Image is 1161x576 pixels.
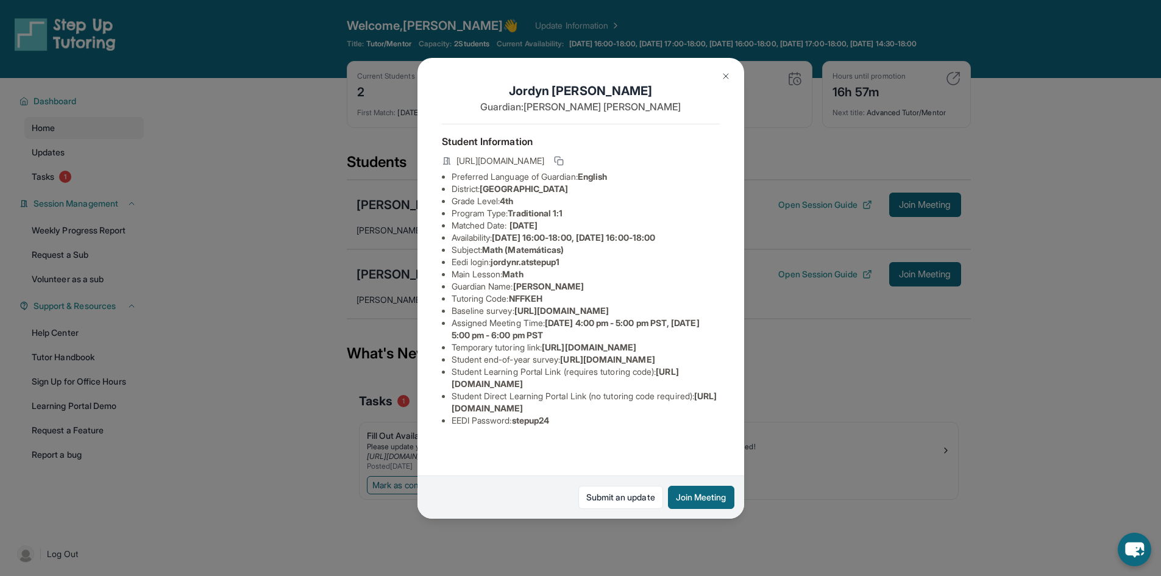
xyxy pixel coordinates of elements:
[480,183,568,194] span: [GEOGRAPHIC_DATA]
[452,341,720,354] li: Temporary tutoring link :
[452,219,720,232] li: Matched Date:
[452,183,720,195] li: District:
[502,269,523,279] span: Math
[500,196,513,206] span: 4th
[721,71,731,81] img: Close Icon
[456,155,544,167] span: [URL][DOMAIN_NAME]
[492,232,655,243] span: [DATE] 16:00-18:00, [DATE] 16:00-18:00
[442,99,720,114] p: Guardian: [PERSON_NAME] [PERSON_NAME]
[560,354,655,364] span: [URL][DOMAIN_NAME]
[509,293,542,304] span: NFFKEH
[452,317,720,341] li: Assigned Meeting Time :
[452,293,720,305] li: Tutoring Code :
[452,390,720,414] li: Student Direct Learning Portal Link (no tutoring code required) :
[514,305,609,316] span: [URL][DOMAIN_NAME]
[452,195,720,207] li: Grade Level:
[452,414,720,427] li: EEDI Password :
[452,232,720,244] li: Availability:
[578,486,663,509] a: Submit an update
[542,342,636,352] span: [URL][DOMAIN_NAME]
[452,244,720,256] li: Subject :
[508,208,563,218] span: Traditional 1:1
[491,257,559,267] span: jordynr.atstepup1
[552,154,566,168] button: Copy link
[452,207,720,219] li: Program Type:
[482,244,564,255] span: Math (Matemáticas)
[442,134,720,149] h4: Student Information
[452,256,720,268] li: Eedi login :
[509,220,538,230] span: [DATE]
[452,354,720,366] li: Student end-of-year survey :
[442,82,720,99] h1: Jordyn [PERSON_NAME]
[452,268,720,280] li: Main Lesson :
[452,318,700,340] span: [DATE] 4:00 pm - 5:00 pm PST, [DATE] 5:00 pm - 6:00 pm PST
[452,366,720,390] li: Student Learning Portal Link (requires tutoring code) :
[578,171,608,182] span: English
[452,280,720,293] li: Guardian Name :
[668,486,734,509] button: Join Meeting
[1118,533,1151,566] button: chat-button
[513,281,584,291] span: [PERSON_NAME]
[512,415,550,425] span: stepup24
[452,305,720,317] li: Baseline survey :
[452,171,720,183] li: Preferred Language of Guardian:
